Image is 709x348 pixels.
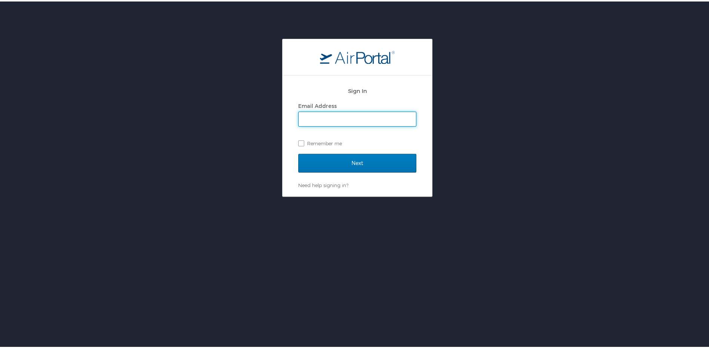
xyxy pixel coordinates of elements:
[298,85,416,94] h2: Sign In
[298,152,416,171] input: Next
[320,49,395,62] img: logo
[298,181,348,187] a: Need help signing in?
[298,101,337,108] label: Email Address
[298,136,416,147] label: Remember me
